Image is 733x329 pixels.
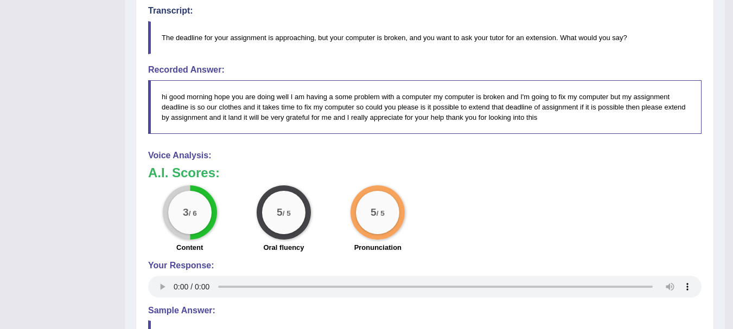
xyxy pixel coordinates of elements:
big: 5 [371,207,377,218]
blockquote: hi good morning hope you are doing well I am having a some problem with a computer my computer is... [148,80,702,134]
h4: Voice Analysis: [148,151,702,160]
label: Content [176,242,203,253]
label: Oral fluency [263,242,304,253]
small: / 5 [377,209,385,217]
h4: Sample Answer: [148,306,702,315]
small: / 5 [283,209,291,217]
small: / 6 [188,209,196,217]
blockquote: The deadline for your assignment is approaching, but your computer is broken, and you want to ask... [148,21,702,54]
h4: Recorded Answer: [148,65,702,75]
big: 5 [277,207,283,218]
big: 3 [183,207,189,218]
label: Pronunciation [354,242,401,253]
b: A.I. Scores: [148,165,220,180]
h4: Your Response: [148,261,702,270]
